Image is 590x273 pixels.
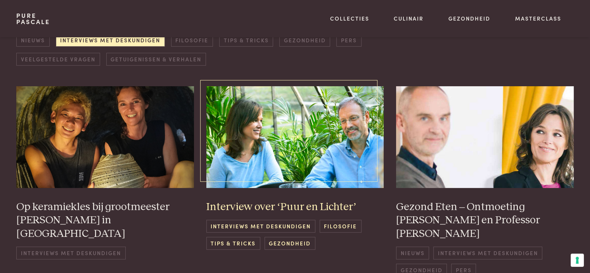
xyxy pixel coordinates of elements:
[396,247,429,259] span: Nieuws
[571,254,584,267] button: Uw voorkeuren voor toestemming voor trackingtechnologieën
[106,53,206,66] a: Getuigenissen & Verhalen
[16,53,100,66] a: Veelgestelde vragen
[396,86,574,188] img: Artikel20Gezond20Eten20-20ontmoeting20Pascale20Naessens20en20Hanno20Pijl20-20gezondNU20120-20head...
[16,86,194,188] img: Op keramiekles bij Kazuya Ishida in Bali
[206,86,384,188] img: headerblog.jpg
[206,200,384,214] h3: Interview over ‘Puur en Lichter’
[279,34,330,47] a: Gezondheid
[433,247,542,259] span: Interviews met deskundigen
[16,247,125,259] span: Interviews met deskundigen
[219,34,273,47] a: Tips & Tricks
[16,200,194,241] h3: Op keramiekles bij grootmeester [PERSON_NAME] in [GEOGRAPHIC_DATA]
[515,14,561,23] a: Masterclass
[16,12,50,25] a: PurePascale
[171,34,213,47] a: Filosofie
[396,200,574,241] h3: Gezond Eten – Ontmoeting [PERSON_NAME] en Professor [PERSON_NAME]
[206,220,315,233] span: Interviews met deskundigen
[336,34,361,47] a: Pers
[320,220,362,233] span: Filosofie
[448,14,490,23] a: Gezondheid
[206,237,260,250] span: Tips & Tricks
[56,34,165,47] a: Interviews met deskundigen
[16,34,49,47] a: Nieuws
[265,237,315,250] span: Gezondheid
[330,14,369,23] a: Collecties
[394,14,424,23] a: Culinair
